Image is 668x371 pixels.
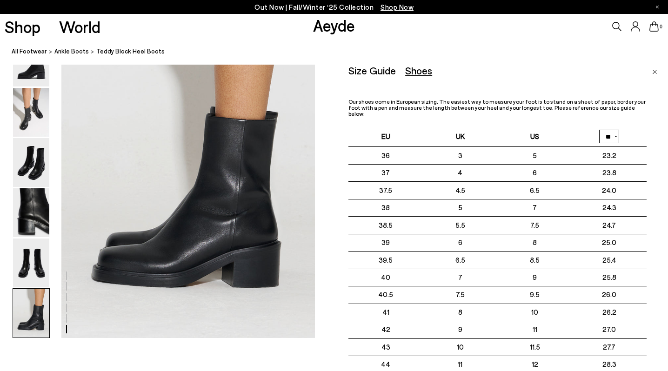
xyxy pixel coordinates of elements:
img: Teddy Block Heel Boots - Image 2 [13,88,49,137]
td: 5 [498,147,572,164]
td: 39 [348,234,423,251]
td: 6.5 [498,182,572,199]
td: 39.5 [348,252,423,269]
img: Teddy Block Heel Boots - Image 6 [13,289,49,338]
td: 7.5 [423,286,497,304]
td: 8 [423,304,497,321]
td: 7 [423,269,497,286]
td: 38 [348,199,423,216]
td: 4.5 [423,182,497,199]
td: 38.5 [348,217,423,234]
p: Our shoes come in European sizing. The easiest way to measure your foot is to stand on a sheet of... [348,99,647,117]
span: 0 [659,24,663,29]
td: 25.0 [572,234,647,251]
th: UK [423,126,497,147]
td: 24.3 [572,199,647,216]
td: 40 [348,269,423,286]
td: 10 [498,304,572,321]
td: 9.5 [498,286,572,304]
td: 11 [498,321,572,338]
a: Close [652,65,657,76]
td: 9 [423,321,497,338]
td: 5.5 [423,217,497,234]
th: US [498,126,572,147]
td: 6 [498,164,572,181]
div: Shoes [405,65,432,76]
a: All Footwear [12,46,47,56]
td: 26.0 [572,286,647,304]
a: Aeyde [313,15,355,35]
td: 23.2 [572,147,647,164]
td: 5 [423,199,497,216]
td: 36 [348,147,423,164]
td: 24.7 [572,217,647,234]
span: Teddy Block Heel Boots [96,46,165,56]
td: 9 [498,269,572,286]
td: 11.5 [498,338,572,356]
img: Teddy Block Heel Boots - Image 3 [13,138,49,187]
td: 40.5 [348,286,423,304]
td: 42 [348,321,423,338]
th: EU [348,126,423,147]
td: 8.5 [498,252,572,269]
div: Size Guide [348,65,396,76]
td: 6.5 [423,252,497,269]
a: Shop [5,19,40,35]
a: World [59,19,100,35]
td: 7 [498,199,572,216]
a: 0 [649,21,659,32]
nav: breadcrumb [12,39,668,65]
td: 10 [423,338,497,356]
td: 37 [348,164,423,181]
img: Teddy Block Heel Boots - Image 5 [13,238,49,287]
span: Navigate to /collections/new-in [381,3,414,11]
td: 27.7 [572,338,647,356]
img: Teddy Block Heel Boots - Image 4 [13,188,49,237]
span: ankle boots [54,47,89,55]
td: 25.8 [572,269,647,286]
td: 8 [498,234,572,251]
td: 4 [423,164,497,181]
a: ankle boots [54,46,89,56]
td: 6 [423,234,497,251]
td: 7.5 [498,217,572,234]
td: 26.2 [572,304,647,321]
td: 43 [348,338,423,356]
td: 25.4 [572,252,647,269]
td: 37.5 [348,182,423,199]
td: 23.8 [572,164,647,181]
td: 41 [348,304,423,321]
p: Out Now | Fall/Winter ‘25 Collection [254,1,414,13]
td: 24.0 [572,182,647,199]
td: 27.0 [572,321,647,338]
td: 3 [423,147,497,164]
